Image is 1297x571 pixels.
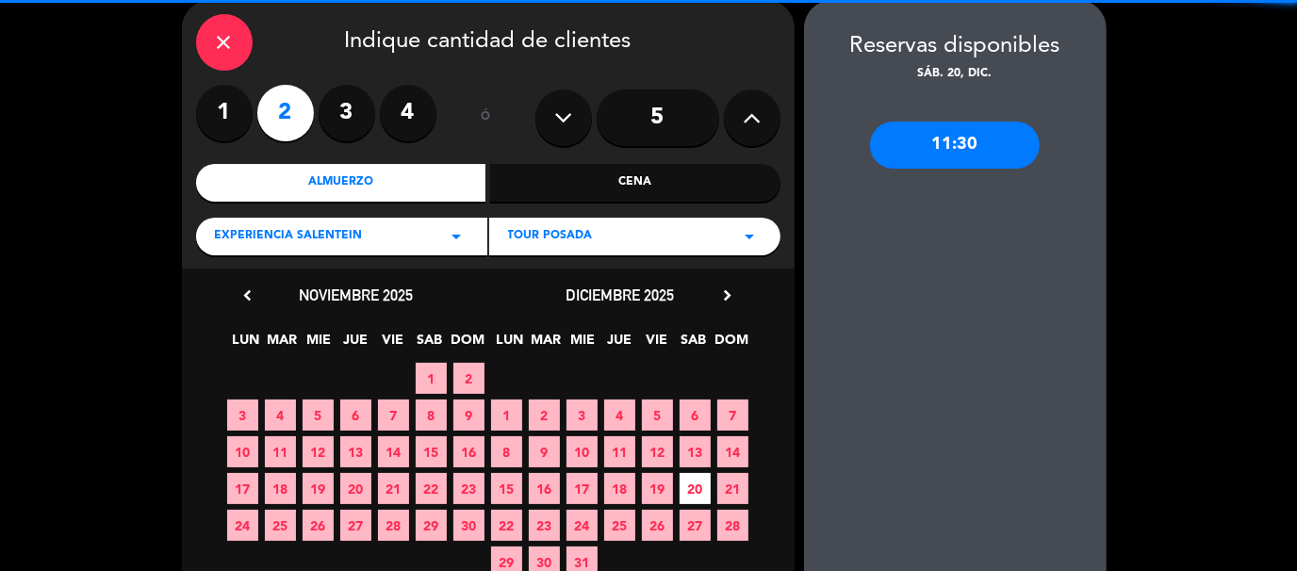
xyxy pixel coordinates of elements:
[453,473,484,504] span: 23
[378,436,409,467] span: 14
[566,473,598,504] span: 17
[566,436,598,467] span: 10
[446,225,468,248] i: arrow_drop_down
[604,329,635,360] span: JUE
[196,164,486,202] div: Almuerzo
[416,436,447,467] span: 15
[717,400,748,431] span: 7
[529,473,560,504] span: 16
[529,436,560,467] span: 9
[227,400,258,431] span: 3
[230,329,261,360] span: LUN
[453,363,484,394] span: 2
[238,285,258,305] i: chevron_left
[451,329,482,360] span: DOM
[378,400,409,431] span: 7
[453,436,484,467] span: 16
[642,400,673,431] span: 5
[490,164,780,202] div: Cena
[494,329,525,360] span: LUN
[227,436,258,467] span: 10
[529,400,560,431] span: 2
[491,400,522,431] span: 1
[303,400,334,431] span: 5
[717,510,748,541] span: 28
[804,28,1107,65] div: Reservas disponibles
[265,473,296,504] span: 18
[416,510,447,541] span: 29
[378,510,409,541] span: 28
[196,85,253,141] label: 1
[265,436,296,467] span: 11
[340,329,371,360] span: JUE
[531,329,562,360] span: MAR
[718,285,738,305] i: chevron_right
[680,510,711,541] span: 27
[303,436,334,467] span: 12
[604,473,635,504] span: 18
[340,473,371,504] span: 20
[567,329,599,360] span: MIE
[604,436,635,467] span: 11
[508,227,593,246] span: Tour Posada
[870,122,1040,169] div: 11:30
[267,329,298,360] span: MAR
[265,400,296,431] span: 4
[566,285,674,304] span: diciembre 2025
[642,436,673,467] span: 12
[714,329,746,360] span: DOM
[340,510,371,541] span: 27
[491,473,522,504] span: 15
[416,400,447,431] span: 8
[717,473,748,504] span: 21
[377,329,408,360] span: VIE
[414,329,445,360] span: SAB
[529,510,560,541] span: 23
[680,400,711,431] span: 6
[739,225,762,248] i: arrow_drop_down
[680,473,711,504] span: 20
[299,285,413,304] span: noviembre 2025
[215,227,363,246] span: Experiencia Salentein
[257,85,314,141] label: 2
[303,510,334,541] span: 26
[227,510,258,541] span: 24
[680,436,711,467] span: 13
[804,65,1107,84] div: sáb. 20, dic.
[453,510,484,541] span: 30
[491,436,522,467] span: 8
[678,329,709,360] span: SAB
[416,363,447,394] span: 1
[604,400,635,431] span: 4
[455,85,517,151] div: ó
[265,510,296,541] span: 25
[380,85,436,141] label: 4
[641,329,672,360] span: VIE
[453,400,484,431] span: 9
[340,436,371,467] span: 13
[717,436,748,467] span: 14
[319,85,375,141] label: 3
[642,510,673,541] span: 26
[196,14,780,71] div: Indique cantidad de clientes
[340,400,371,431] span: 6
[304,329,335,360] span: MIE
[491,510,522,541] span: 22
[303,473,334,504] span: 19
[566,400,598,431] span: 3
[213,31,236,54] i: close
[604,510,635,541] span: 25
[642,473,673,504] span: 19
[378,473,409,504] span: 21
[566,510,598,541] span: 24
[227,473,258,504] span: 17
[416,473,447,504] span: 22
